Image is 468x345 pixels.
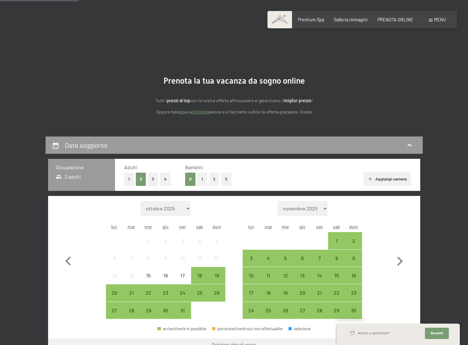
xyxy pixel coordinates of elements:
abbr: martedì [128,224,135,229]
div: Wed Oct 22 2025 [140,284,157,301]
div: arrivo/check-in possibile [157,302,174,319]
span: Avanti [431,331,443,336]
div: Thu Nov 06 2025 [294,250,311,267]
div: Mon Oct 06 2025 [106,250,123,267]
div: arrivo/check-in non effettuabile [140,232,157,249]
div: 9 [346,256,361,271]
div: Wed Oct 29 2025 [140,302,157,319]
div: arrivo/check-in possibile [345,250,362,267]
div: 23 [158,290,173,306]
div: Mon Oct 27 2025 [106,302,123,319]
div: arrivo/check-in possibile [157,327,206,331]
div: Sat Nov 08 2025 [328,250,345,267]
div: arrivo/check-in possibile [328,284,345,301]
div: 6 [107,256,122,271]
button: 3 [221,173,232,186]
a: Premium Spa [298,17,324,22]
div: arrivo/check-in possibile [157,284,174,301]
div: arrivo/check-in possibile [277,284,294,301]
div: 7 [124,256,139,271]
abbr: martedì [265,224,272,229]
div: Tue Nov 04 2025 [260,250,277,267]
div: arrivo/check-in possibile [260,302,277,319]
div: 2 [158,238,173,254]
div: 31 [175,308,190,324]
div: Fri Oct 24 2025 [174,284,191,301]
div: 10 [243,273,259,289]
div: arrivo/check-in possibile [260,250,277,267]
div: arrivo/check-in possibile [294,267,311,284]
div: arrivo/check-in non effettuabile [123,250,140,267]
div: arrivo/check-in possibile [243,284,260,301]
button: 2 [209,173,219,186]
div: arrivo/check-in possibile [106,302,123,319]
div: Thu Oct 09 2025 [157,250,174,267]
div: Sun Oct 19 2025 [208,267,225,284]
div: arrivo/check-in possibile [311,267,328,284]
div: arrivo/check-in possibile [243,302,260,319]
div: Sun Oct 26 2025 [208,284,225,301]
div: Tue Nov 25 2025 [260,302,277,319]
div: 8 [329,256,344,271]
div: arrivo/check-in possibile [243,250,260,267]
div: 30 [346,308,361,324]
div: Tue Nov 18 2025 [260,284,277,301]
div: arrivo/check-in non effettuabile [140,250,157,267]
div: 12 [209,256,224,271]
span: Prenota la tua vacanza da sogno online [163,76,305,86]
div: 26 [278,308,293,324]
div: arrivo/check-in possibile [345,267,362,284]
div: Thu Nov 27 2025 [294,302,311,319]
div: Sat Nov 22 2025 [328,284,345,301]
div: Wed Nov 19 2025 [277,284,294,301]
div: arrivo/check-in non effettuabile [123,267,140,284]
div: arrivo/check-in non effettuabile [106,267,123,284]
div: 24 [243,308,259,324]
div: Wed Oct 15 2025 [140,267,157,284]
div: 27 [295,308,310,324]
div: arrivo/check-in possibile [328,267,345,284]
abbr: lunedì [248,224,254,229]
button: 2 [136,173,146,186]
div: Sat Oct 18 2025 [191,267,208,284]
div: arrivo/check-in possibile [345,302,362,319]
div: 22 [140,290,156,306]
strong: miglior prezzo [284,98,311,103]
div: arrivo/check-in non effettuabile [157,250,174,267]
div: Mon Oct 20 2025 [106,284,123,301]
div: 1 [329,238,344,254]
div: arrivo/check-in non effettuabile [174,250,191,267]
abbr: venerdì [179,224,186,229]
div: arrivo/check-in possibile [140,302,157,319]
div: 5 [278,256,293,271]
div: 23 [346,290,361,306]
div: Mon Nov 17 2025 [243,284,260,301]
div: 6 [295,256,310,271]
div: 25 [261,308,276,324]
div: Sun Nov 09 2025 [345,250,362,267]
div: Fri Oct 10 2025 [174,250,191,267]
div: arrivo/check-in possibile [123,284,140,301]
div: arrivo/check-in non effettuabile [174,267,191,284]
abbr: sabato [196,224,203,229]
strong: prezzi al top [167,98,190,103]
div: 16 [158,273,173,289]
div: 8 [140,256,156,271]
button: 0 [185,173,195,186]
div: arrivo/check-in possibile [174,284,191,301]
div: Wed Nov 05 2025 [277,250,294,267]
div: 29 [329,308,344,324]
div: arrivo/check-in possibile [191,267,208,284]
div: arrivo/check-in possibile [311,284,328,301]
div: arrivo/check-in possibile [311,302,328,319]
div: arrivo/check-in possibile [208,284,225,301]
div: arrivo/check-in non effettuabile [208,232,225,249]
div: Tue Oct 07 2025 [123,250,140,267]
div: Mon Nov 24 2025 [243,302,260,319]
div: 15 [329,273,344,289]
button: 3 [148,173,158,186]
div: arrivo/check-in possibile [174,302,191,319]
div: 9 [158,256,173,271]
span: 2 adulti [56,173,81,180]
